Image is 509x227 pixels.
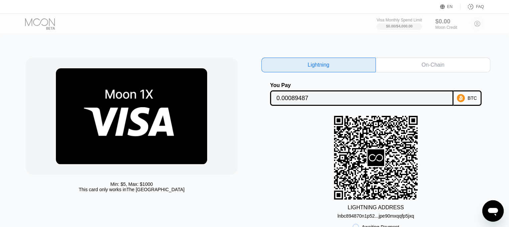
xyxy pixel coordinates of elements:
div: FAQ [476,4,484,9]
div: You Pay [270,82,453,88]
div: Lightning [308,62,329,68]
div: FAQ [460,3,484,10]
div: Visa Monthly Spend Limit [376,18,422,22]
div: Lightning [261,58,376,72]
div: On-Chain [422,62,444,68]
div: $0.00 / $4,000.00 [386,24,413,28]
div: This card only works in The [GEOGRAPHIC_DATA] [79,187,184,192]
div: EN [447,4,453,9]
div: Visa Monthly Spend Limit$0.00/$4,000.00 [376,18,422,30]
div: Min: $ 5 , Max: $ 1000 [110,181,153,187]
div: lnbc894870n1p52...jpe90mxqqfp5jxq [337,211,414,219]
iframe: Button to launch messaging window [482,200,504,222]
div: lnbc894870n1p52...jpe90mxqqfp5jxq [337,213,414,219]
div: LIGHTNING ADDRESS [348,205,404,211]
div: You PayBTC [261,82,490,106]
div: BTC [468,95,477,101]
div: EN [440,3,460,10]
div: On-Chain [376,58,490,72]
